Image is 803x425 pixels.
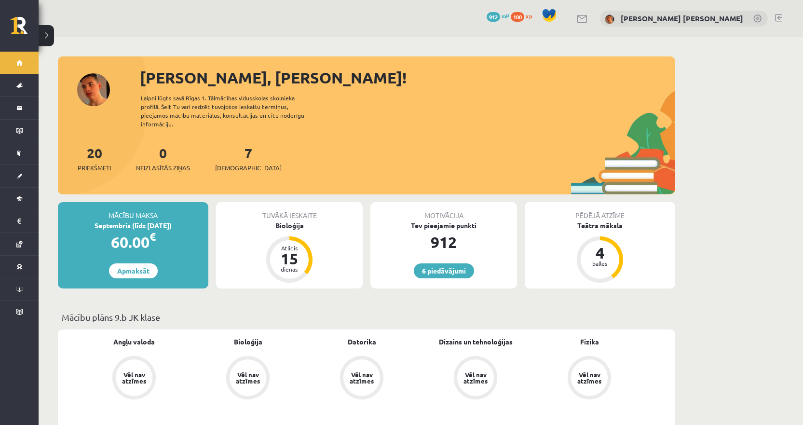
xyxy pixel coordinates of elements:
[275,251,304,266] div: 15
[136,163,190,173] span: Neizlasītās ziņas
[140,66,675,89] div: [PERSON_NAME], [PERSON_NAME]!
[502,12,509,20] span: mP
[462,371,489,384] div: Vēl nav atzīmes
[78,144,111,173] a: 20Priekšmeti
[525,220,675,284] a: Teātra māksla 4 balles
[348,371,375,384] div: Vēl nav atzīmes
[275,245,304,251] div: Atlicis
[113,337,155,347] a: Angļu valoda
[141,94,321,128] div: Laipni lūgts savā Rīgas 1. Tālmācības vidusskolas skolnieka profilā. Šeit Tu vari redzēt tuvojošo...
[11,17,39,41] a: Rīgas 1. Tālmācības vidusskola
[576,371,603,384] div: Vēl nav atzīmes
[419,356,532,401] a: Vēl nav atzīmes
[58,220,208,231] div: Septembris (līdz [DATE])
[487,12,500,22] span: 912
[487,12,509,20] a: 912 mP
[216,202,363,220] div: Tuvākā ieskaite
[215,163,282,173] span: [DEMOGRAPHIC_DATA]
[439,337,513,347] a: Dizains un tehnoloģijas
[216,220,363,231] div: Bioloģija
[215,144,282,173] a: 7[DEMOGRAPHIC_DATA]
[414,263,474,278] a: 6 piedāvājumi
[109,263,158,278] a: Apmaksāt
[136,144,190,173] a: 0Neizlasītās ziņas
[605,14,614,24] img: Kristiāns Aleksandrs Šramko
[58,231,208,254] div: 60.00
[150,230,156,244] span: €
[525,220,675,231] div: Teātra māksla
[234,337,262,347] a: Bioloģija
[78,163,111,173] span: Priekšmeti
[526,12,532,20] span: xp
[511,12,524,22] span: 100
[234,371,261,384] div: Vēl nav atzīmes
[532,356,646,401] a: Vēl nav atzīmes
[370,202,517,220] div: Motivācija
[58,202,208,220] div: Mācību maksa
[370,231,517,254] div: 912
[216,220,363,284] a: Bioloģija Atlicis 15 dienas
[580,337,599,347] a: Fizika
[585,260,614,266] div: balles
[525,202,675,220] div: Pēdējā atzīme
[62,311,671,324] p: Mācību plāns 9.b JK klase
[511,12,537,20] a: 100 xp
[275,266,304,272] div: dienas
[121,371,148,384] div: Vēl nav atzīmes
[305,356,419,401] a: Vēl nav atzīmes
[77,356,191,401] a: Vēl nav atzīmes
[621,14,743,23] a: [PERSON_NAME] [PERSON_NAME]
[370,220,517,231] div: Tev pieejamie punkti
[191,356,305,401] a: Vēl nav atzīmes
[348,337,376,347] a: Datorika
[585,245,614,260] div: 4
